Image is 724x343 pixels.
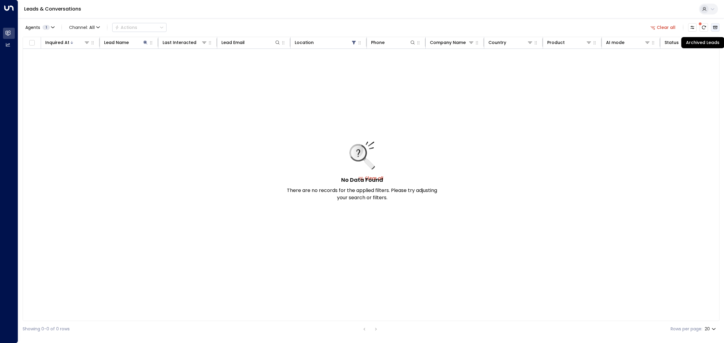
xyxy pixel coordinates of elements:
[705,325,717,333] div: 20
[23,23,57,32] button: Agents1
[163,39,196,46] div: Last Interacted
[67,23,102,32] button: Channel:All
[28,39,36,47] span: Toggle select all
[112,23,167,32] button: Actions
[430,39,475,46] div: Company Name
[67,23,102,32] span: Channel:
[24,5,81,12] a: Leads & Conversations
[25,25,40,30] span: Agents
[23,326,70,332] div: Showing 0-0 of 0 rows
[488,39,533,46] div: Country
[671,326,702,332] label: Rows per page:
[221,39,281,46] div: Lead Email
[665,39,710,46] div: Status
[606,39,624,46] div: AI mode
[104,39,129,46] div: Lead Name
[547,39,565,46] div: Product
[341,176,383,184] h5: No Data Found
[287,187,437,201] p: There are no records for the applied filters. Please try adjusting your search or filters.
[648,23,678,32] button: Clear all
[606,39,651,46] div: AI mode
[711,23,719,32] button: Archived Leads
[295,39,314,46] div: Location
[371,39,416,46] div: Phone
[104,39,149,46] div: Lead Name
[45,39,90,46] div: Inquired At
[665,39,679,46] div: Status
[163,39,207,46] div: Last Interacted
[360,325,380,333] nav: pagination navigation
[488,39,506,46] div: Country
[43,25,50,30] span: 1
[295,39,357,46] div: Location
[547,39,592,46] div: Product
[45,39,69,46] div: Inquired At
[371,39,385,46] div: Phone
[89,25,95,30] span: All
[115,25,137,30] div: Actions
[221,39,245,46] div: Lead Email
[430,39,466,46] div: Company Name
[700,23,708,32] span: There are new threads available. Refresh the grid to view the latest updates.
[112,23,167,32] div: Button group with a nested menu
[688,23,697,32] button: Customize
